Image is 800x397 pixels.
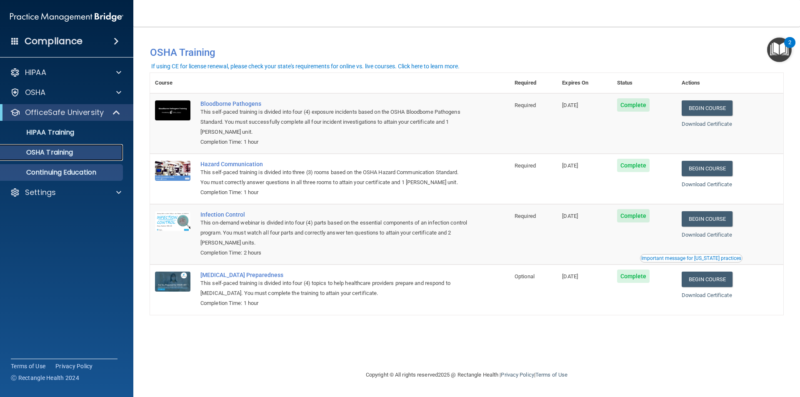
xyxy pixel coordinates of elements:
div: Completion Time: 1 hour [200,187,468,197]
span: Required [515,162,536,169]
div: This self-paced training is divided into three (3) rooms based on the OSHA Hazard Communication S... [200,167,468,187]
a: Hazard Communication [200,161,468,167]
a: Download Certificate [682,232,732,238]
a: OfficeSafe University [10,107,121,117]
div: Completion Time: 1 hour [200,298,468,308]
div: Completion Time: 1 hour [200,137,468,147]
p: HIPAA Training [5,128,74,137]
a: [MEDICAL_DATA] Preparedness [200,272,468,278]
h4: Compliance [25,35,82,47]
span: Required [515,213,536,219]
a: Download Certificate [682,121,732,127]
div: This self-paced training is divided into four (4) exposure incidents based on the OSHA Bloodborne... [200,107,468,137]
a: Begin Course [682,272,732,287]
div: Copyright © All rights reserved 2025 @ Rectangle Health | | [315,362,619,388]
a: HIPAA [10,67,121,77]
a: Download Certificate [682,292,732,298]
p: Continuing Education [5,168,119,177]
div: This self-paced training is divided into four (4) topics to help healthcare providers prepare and... [200,278,468,298]
th: Expires On [557,73,612,93]
p: OSHA [25,87,46,97]
img: PMB logo [10,9,123,25]
a: OSHA [10,87,121,97]
a: Privacy Policy [55,362,93,370]
h4: OSHA Training [150,47,783,58]
span: [DATE] [562,162,578,169]
div: Important message for [US_STATE] practices [641,256,741,261]
p: OSHA Training [5,148,73,157]
span: Complete [617,209,650,222]
p: Settings [25,187,56,197]
a: Begin Course [682,211,732,227]
div: This on-demand webinar is divided into four (4) parts based on the essential components of an inf... [200,218,468,248]
a: Bloodborne Pathogens [200,100,468,107]
th: Course [150,73,195,93]
button: Open Resource Center, 2 new notifications [767,37,792,62]
a: Begin Course [682,161,732,176]
a: Download Certificate [682,181,732,187]
span: Complete [617,159,650,172]
th: Status [612,73,677,93]
span: [DATE] [562,273,578,280]
th: Required [510,73,557,93]
span: [DATE] [562,102,578,108]
a: Privacy Policy [501,372,534,378]
p: HIPAA [25,67,46,77]
span: [DATE] [562,213,578,219]
div: If using CE for license renewal, please check your state's requirements for online vs. live cours... [151,63,460,69]
a: Infection Control [200,211,468,218]
div: 2 [788,42,791,53]
span: Required [515,102,536,108]
a: Settings [10,187,121,197]
div: Completion Time: 2 hours [200,248,468,258]
span: Complete [617,270,650,283]
a: Terms of Use [11,362,45,370]
button: If using CE for license renewal, please check your state's requirements for online vs. live cours... [150,62,461,70]
span: Ⓒ Rectangle Health 2024 [11,374,79,382]
a: Terms of Use [535,372,567,378]
th: Actions [677,73,783,93]
a: Begin Course [682,100,732,116]
span: Complete [617,98,650,112]
span: Optional [515,273,535,280]
p: OfficeSafe University [25,107,104,117]
button: Read this if you are a dental practitioner in the state of CA [640,254,742,262]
